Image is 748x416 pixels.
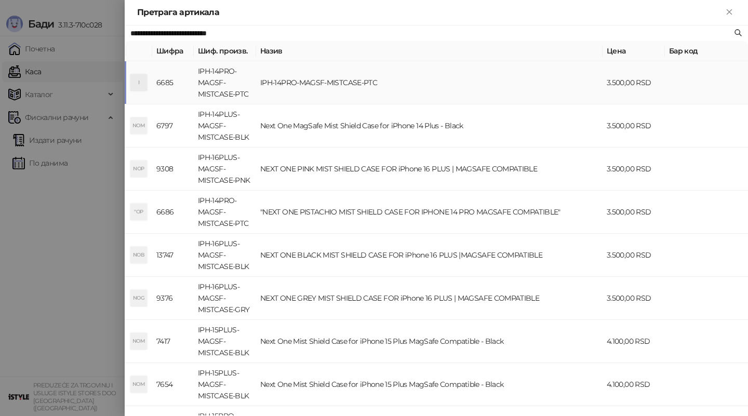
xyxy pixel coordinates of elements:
div: Претрага артикала [137,6,723,19]
div: NOG [130,290,147,306]
td: 3.500,00 RSD [603,104,665,147]
td: 3.500,00 RSD [603,147,665,191]
td: 6797 [152,104,194,147]
th: Шиф. произв. [194,41,256,61]
td: 9308 [152,147,194,191]
th: Шифра [152,41,194,61]
div: NOB [130,247,147,263]
td: IPH-14PRO-MAGSF-MISTCASE-PTC [194,61,256,104]
td: 6685 [152,61,194,104]
div: NOM [130,117,147,134]
td: 3.500,00 RSD [603,234,665,277]
td: NEXT ONE PINK MIST SHIELD CASE FOR iPhone 16 PLUS | MAGSAFE COMPATIBLE [256,147,603,191]
div: NOM [130,333,147,350]
td: IPH-16PLUS-MAGSF-MISTCASE-PNK [194,147,256,191]
td: Next One MagSafe Mist Shield Case for iPhone 14 Plus - Black [256,104,603,147]
div: NOM [130,376,147,393]
td: 13747 [152,234,194,277]
div: "OP [130,204,147,220]
th: Цена [603,41,665,61]
td: 3.500,00 RSD [603,61,665,104]
td: NEXT ONE GREY MIST SHIELD CASE FOR iPhone 16 PLUS | MAGSAFE COMPATIBLE [256,277,603,320]
td: 4.100,00 RSD [603,320,665,363]
td: Next One Mist Shield Case for iPhone 15 Plus MagSafe Compatible - Black [256,363,603,406]
div: I [130,74,147,91]
button: Close [723,6,736,19]
td: IPH-14PRO-MAGSF-MISTCASE-PTC [194,191,256,234]
td: 3.500,00 RSD [603,191,665,234]
td: 7654 [152,363,194,406]
td: 7417 [152,320,194,363]
td: 3.500,00 RSD [603,277,665,320]
td: "NEXT ONE PISTACHIO MIST SHIELD CASE FOR IPHONE 14 PRO MAGSAFE COMPATIBLE" [256,191,603,234]
td: IPH-14PRO-MAGSF-MISTCASE-PTC [256,61,603,104]
td: NEXT ONE BLACK MIST SHIELD CASE FOR iPhone 16 PLUS |MAGSAFE COMPATIBLE [256,234,603,277]
td: 6686 [152,191,194,234]
td: 9376 [152,277,194,320]
td: Next One Mist Shield Case for iPhone 15 Plus MagSafe Compatible - Black [256,320,603,363]
th: Назив [256,41,603,61]
td: IPH-14PLUS-MAGSF-MISTCASE-BLK [194,104,256,147]
td: IPH-16PLUS-MAGSF-MISTCASE-BLK [194,234,256,277]
div: NOP [130,160,147,177]
td: IPH-15PLUS-MAGSF-MISTCASE-BLK [194,320,256,363]
td: 4.100,00 RSD [603,363,665,406]
td: IPH-15PLUS-MAGSF-MISTCASE-BLK [194,363,256,406]
th: Бар код [665,41,748,61]
td: IPH-16PLUS-MAGSF-MISTCASE-GRY [194,277,256,320]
